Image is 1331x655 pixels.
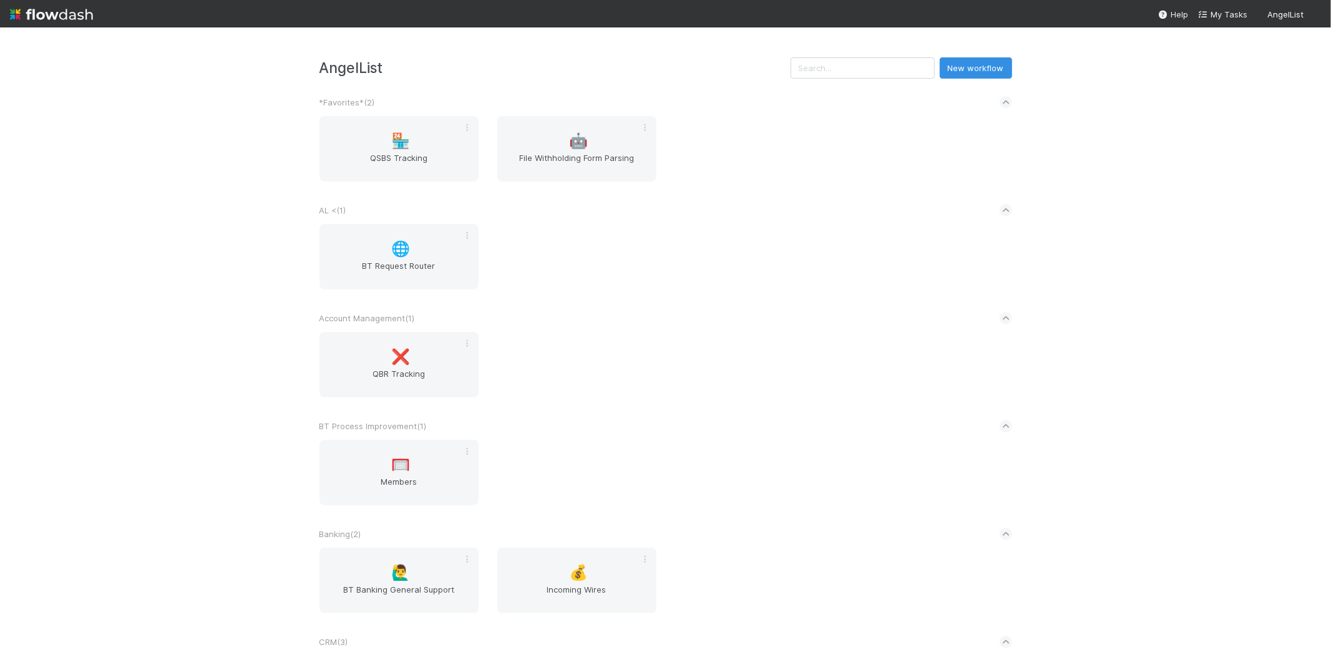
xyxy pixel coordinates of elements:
[391,241,410,257] span: 🌐
[319,332,479,397] a: ❌QBR Tracking
[319,97,375,107] span: *Favorites* ( 2 )
[1267,9,1304,19] span: AngelList
[319,421,427,431] span: BT Process Improvement ( 1 )
[940,57,1012,79] button: New workflow
[1198,9,1247,19] span: My Tasks
[319,205,346,215] span: AL < ( 1 )
[391,457,410,473] span: 🥅
[319,224,479,289] a: 🌐BT Request Router
[497,116,656,182] a: 🤖File Withholding Form Parsing
[10,4,93,25] img: logo-inverted-e16ddd16eac7371096b0.svg
[319,440,479,505] a: 🥅Members
[569,133,588,149] span: 🤖
[319,116,479,182] a: 🏪QSBS Tracking
[324,152,474,177] span: QSBS Tracking
[391,349,410,365] span: ❌
[502,583,651,608] span: Incoming Wires
[1198,8,1247,21] a: My Tasks
[1309,9,1321,21] img: avatar_66854b90-094e-431f-b713-6ac88429a2b8.png
[324,367,474,392] span: QBR Tracking
[324,475,474,500] span: Members
[569,565,588,581] span: 💰
[497,548,656,613] a: 💰Incoming Wires
[1158,8,1188,21] div: Help
[319,313,415,323] span: Account Management ( 1 )
[391,133,410,149] span: 🏪
[319,59,791,76] h3: AngelList
[319,637,348,647] span: CRM ( 3 )
[319,548,479,613] a: 🙋‍♂️BT Banking General Support
[324,583,474,608] span: BT Banking General Support
[391,565,410,581] span: 🙋‍♂️
[502,152,651,177] span: File Withholding Form Parsing
[791,57,935,79] input: Search...
[319,529,361,539] span: Banking ( 2 )
[324,260,474,284] span: BT Request Router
